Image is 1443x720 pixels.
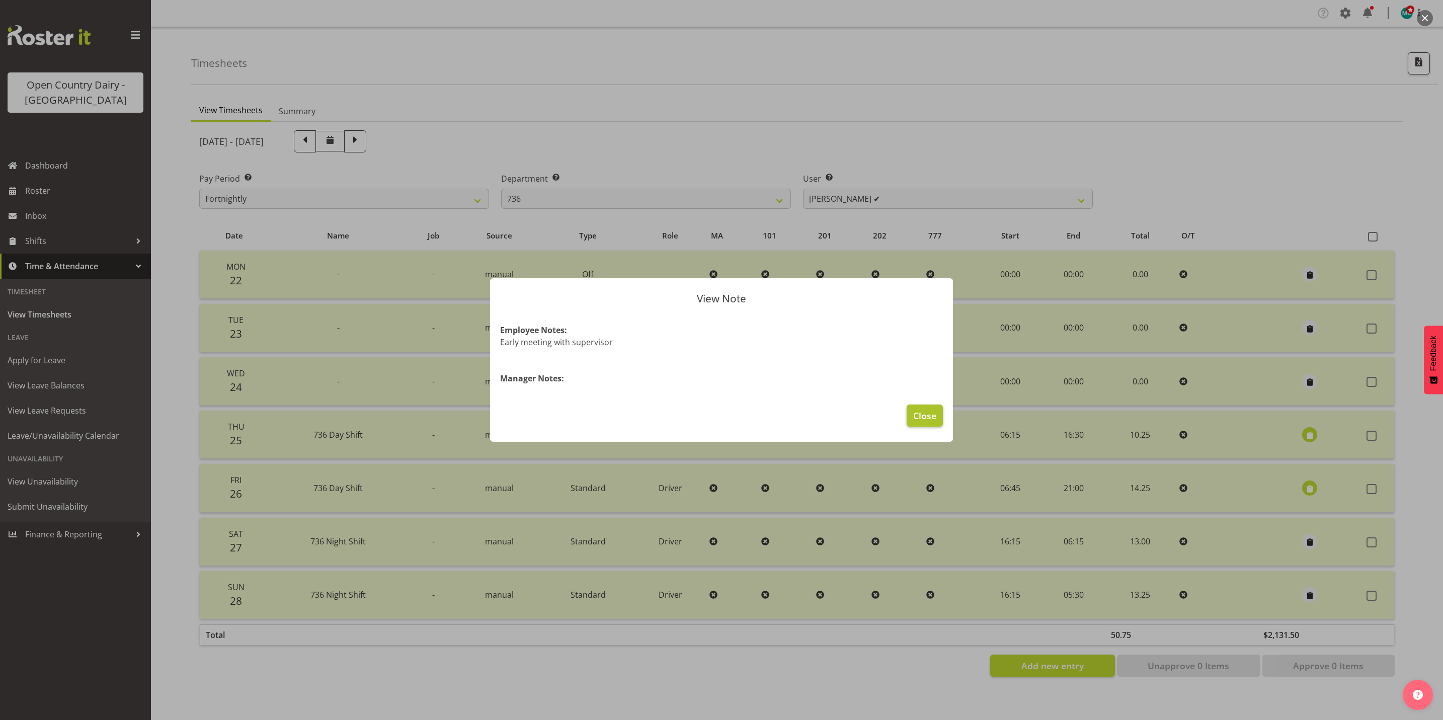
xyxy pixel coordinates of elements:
p: Early meeting with supervisor [500,336,943,348]
h4: Employee Notes: [500,324,943,336]
p: View Note [500,293,943,304]
button: Close [907,405,943,427]
span: Feedback [1429,336,1438,371]
span: Close [913,409,936,422]
button: Feedback - Show survey [1424,326,1443,394]
h4: Manager Notes: [500,372,943,384]
img: help-xxl-2.png [1413,690,1423,700]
